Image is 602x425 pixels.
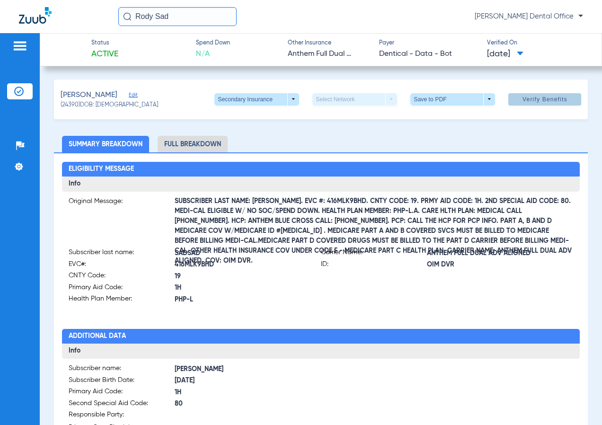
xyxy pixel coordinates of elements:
[12,40,27,52] img: hamburger-icon
[91,48,118,60] span: Active
[69,387,175,398] span: Primary Aid Code:
[118,7,237,26] input: Search for patients
[175,399,321,409] span: 80
[69,259,175,271] span: EVC#:
[62,344,580,359] h3: Info
[175,295,321,305] span: PHP-L
[61,89,117,101] span: [PERSON_NAME]
[69,398,175,410] span: Second Special Aid Code:
[288,39,354,48] span: Other Insurance
[69,294,175,306] span: Health Plan Member:
[19,7,52,24] img: Zuub Logo
[175,364,321,374] span: [PERSON_NAME]
[288,48,354,60] span: Anthem Full Dual Adv Aligned
[62,136,149,152] li: Summary Breakdown
[175,376,321,386] span: [DATE]
[69,283,175,294] span: Primary Aid Code:
[69,196,175,236] span: Original Message:
[69,271,175,283] span: CNTY Code:
[175,260,321,270] span: 416MLK9BHD
[69,363,175,375] span: Subscriber name:
[410,93,495,106] button: Save to PDF
[379,48,479,60] span: Dentical - Data - Bot
[175,248,321,258] span: SADSAD
[321,248,427,259] span: Carrier Name:
[62,177,580,192] h3: Info
[427,248,573,258] span: ANTHEM FULL DUAL ADV ALIGNED
[158,136,228,152] li: Full Breakdown
[214,93,299,106] button: Secondary Insurance
[69,248,175,259] span: Subscriber last name:
[123,12,132,21] img: Search Icon
[196,48,230,60] span: N/A
[129,92,137,101] span: Edit
[522,96,567,103] span: Verify Benefits
[487,39,587,48] span: Verified On
[379,39,479,48] span: Payer
[321,259,427,271] span: ID:
[175,388,321,398] span: 1H
[69,375,175,387] span: Subscriber Birth Date:
[61,101,158,110] span: (24390) DOB: [DEMOGRAPHIC_DATA]
[508,93,581,106] button: Verify Benefits
[69,410,175,423] span: Responsible Party:
[175,272,321,282] span: 19
[427,260,573,270] span: OIM DVR
[62,329,580,344] h2: Additional Data
[91,39,118,48] span: Status
[475,12,583,21] span: [PERSON_NAME] Dental Office
[62,162,580,177] h2: Eligibility Message
[196,39,230,48] span: Spend Down
[555,380,602,425] iframe: Chat Widget
[175,226,573,236] span: SUBSCRIBER LAST NAME: [PERSON_NAME]. EVC #: 416MLK9BHD. CNTY CODE: 19. PRMY AID CODE: 1H. 2ND SPE...
[487,48,523,60] span: [DATE]
[175,283,321,293] span: 1H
